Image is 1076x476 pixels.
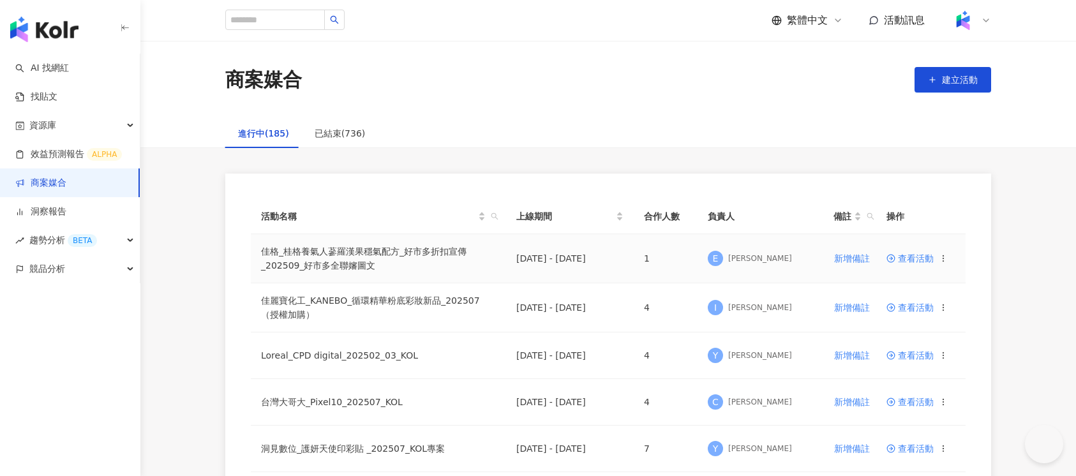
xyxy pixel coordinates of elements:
th: 合作人數 [634,199,698,234]
td: 洞⾒數位_護妍天使印彩貼 _202507_KOL專案 [251,426,506,472]
span: 競品分析 [29,255,65,283]
span: I [714,301,717,315]
td: 4 [634,379,698,426]
div: 進行中(185) [238,126,289,140]
th: 操作 [876,199,966,234]
td: [DATE] - [DATE] [506,379,634,426]
a: 找貼文 [15,91,57,103]
span: 新增備註 [834,302,870,313]
span: Y [713,348,719,362]
td: [DATE] - [DATE] [506,426,634,472]
a: 洞察報告 [15,205,66,218]
span: 上線期間 [516,209,613,223]
div: [PERSON_NAME] [728,350,792,361]
th: 活動名稱 [251,199,506,234]
img: logo [10,17,78,42]
span: search [864,207,877,226]
td: 7 [634,426,698,472]
button: 新增備註 [833,343,871,368]
td: [DATE] - [DATE] [506,332,634,379]
button: 新增備註 [833,389,871,415]
button: 新增備註 [833,295,871,320]
span: rise [15,236,24,245]
td: Loreal_CPD digital_202502_03_KOL [251,332,506,379]
a: 查看活動 [886,303,934,312]
div: 商案媒合 [225,66,302,93]
div: [PERSON_NAME] [728,253,792,264]
th: 備註 [823,199,882,234]
span: C [712,395,719,409]
th: 負責人 [698,199,823,234]
span: 建立活動 [942,75,978,85]
span: 繁體中文 [787,13,828,27]
a: 查看活動 [886,444,934,453]
td: [DATE] - [DATE] [506,283,634,332]
span: 新增備註 [834,253,870,264]
button: 建立活動 [915,67,991,93]
span: 趨勢分析 [29,226,97,255]
span: search [491,212,498,220]
span: search [488,207,501,226]
a: 查看活動 [886,254,934,263]
span: search [330,15,339,24]
div: BETA [68,234,97,247]
span: E [713,251,719,265]
a: 商案媒合 [15,177,66,190]
td: 4 [634,283,698,332]
button: 新增備註 [833,246,871,271]
a: 效益預測報告ALPHA [15,148,122,161]
div: [PERSON_NAME] [728,443,792,454]
button: 新增備註 [833,436,871,461]
td: 佳麗寶化工_KANEBO_循環精華粉底彩妝新品_202507（授權加購） [251,283,506,332]
td: 4 [634,332,698,379]
a: 查看活動 [886,351,934,360]
span: 活動名稱 [261,209,475,223]
th: 上線期間 [506,199,634,234]
span: 活動訊息 [884,14,925,26]
td: 1 [634,234,698,283]
span: 備註 [833,209,851,223]
img: Kolr%20app%20icon%20%281%29.png [951,8,975,33]
div: 已結束(736) [315,126,366,140]
span: Y [713,442,719,456]
span: 新增備註 [834,350,870,361]
span: 資源庫 [29,111,56,140]
span: 新增備註 [834,443,870,454]
div: [PERSON_NAME] [728,302,792,313]
td: 佳格_桂格養氣人蔘羅漢果穩氣配方_好市多折扣宣傳_202509_好市多全聯嬸圖文 [251,234,506,283]
div: [PERSON_NAME] [728,397,792,408]
td: 台灣大哥大_Pixel10_202507_KOL [251,379,506,426]
iframe: Help Scout Beacon - Open [1025,425,1063,463]
span: 新增備註 [834,397,870,407]
a: searchAI 找網紅 [15,62,69,75]
span: search [867,212,874,220]
td: [DATE] - [DATE] [506,234,634,283]
a: 查看活動 [886,398,934,406]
